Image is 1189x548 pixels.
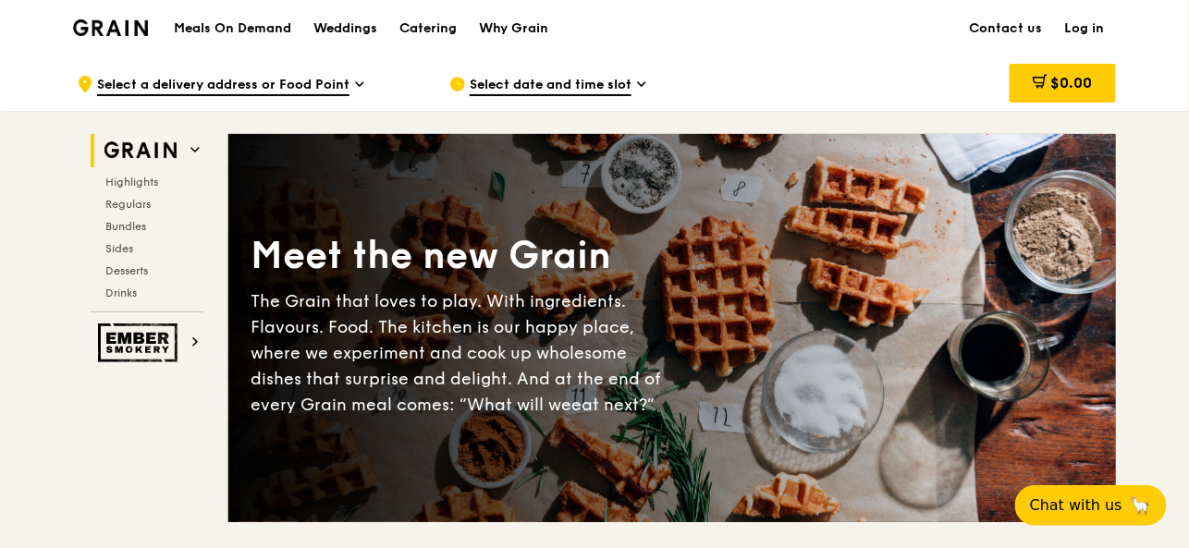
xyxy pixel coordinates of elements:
span: eat next?” [571,395,655,415]
div: Meet the new Grain [251,231,672,281]
span: Desserts [105,264,148,277]
span: Drinks [105,286,137,299]
button: Chat with us🦙 [1015,485,1167,526]
span: Select date and time slot [470,76,631,96]
span: 🦙 [1130,494,1152,517]
span: Bundles [105,220,146,233]
div: Weddings [313,1,377,56]
div: Why Grain [479,1,549,56]
span: Regulars [105,198,151,211]
span: Select a delivery address or Food Point [97,76,349,96]
span: $0.00 [1051,74,1093,91]
img: Grain web logo [98,134,183,167]
div: The Grain that loves to play. With ingredients. Flavours. Food. The kitchen is our happy place, w... [251,288,672,418]
img: Ember Smokery web logo [98,323,183,362]
span: Chat with us [1030,494,1122,517]
span: Sides [105,242,133,255]
a: Why Grain [468,1,560,56]
span: Highlights [105,176,158,189]
h1: Meals On Demand [174,19,291,38]
div: Catering [399,1,457,56]
a: Catering [388,1,468,56]
img: Grain [73,19,148,36]
a: Contact us [959,1,1054,56]
a: Log in [1054,1,1116,56]
a: Weddings [302,1,388,56]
